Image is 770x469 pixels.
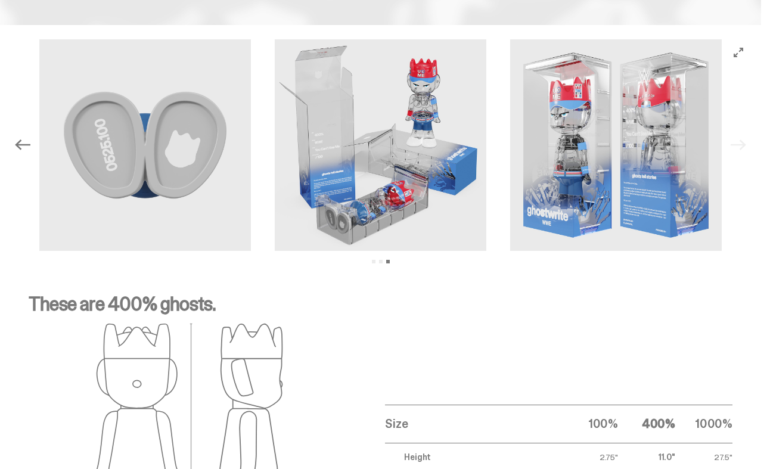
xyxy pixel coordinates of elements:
[510,39,722,251] img: John_Cena_Media_Gallery_9.png
[29,294,732,323] p: These are 400% ghosts.
[275,39,486,251] img: John_Cena_Media_Gallery_10.png
[386,260,390,263] button: View slide 3
[618,405,675,443] th: 400%
[675,405,732,443] th: 1000%
[372,260,375,263] button: View slide 1
[10,132,36,159] button: Previous
[385,405,561,443] th: Size
[39,39,251,251] img: John_Cena_Media_Gallery_7.png
[561,405,618,443] th: 100%
[731,45,746,60] button: View full-screen
[379,260,383,263] button: View slide 2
